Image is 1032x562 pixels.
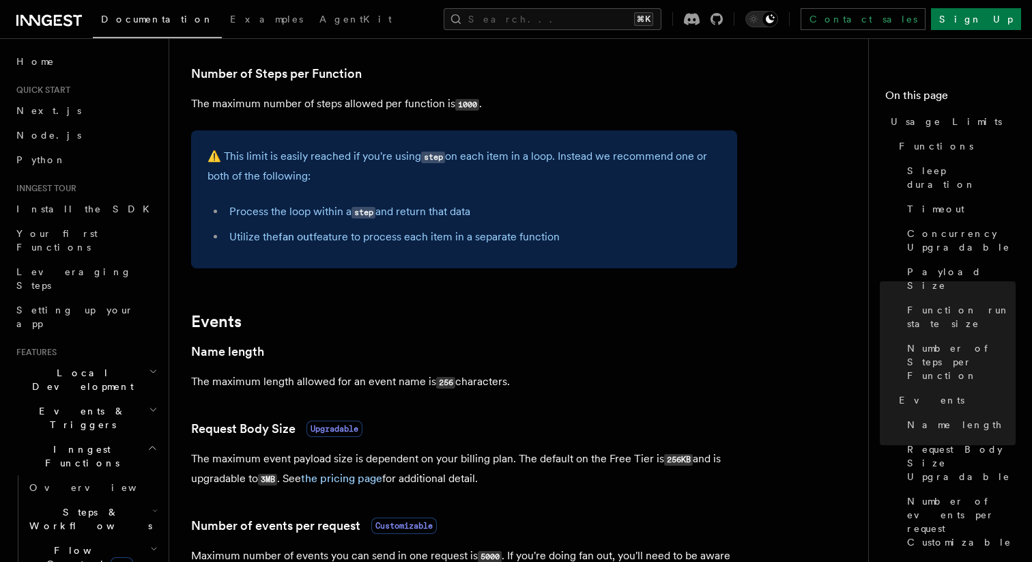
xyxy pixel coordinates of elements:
span: Name length [907,418,1003,432]
a: AgentKit [311,4,400,37]
span: Number of Steps per Function [907,341,1016,382]
span: Timeout [907,202,964,216]
a: Python [11,147,160,172]
code: 1000 [455,99,479,111]
span: Local Development [11,366,149,393]
p: The maximum length allowed for an event name is characters. [191,372,737,392]
a: Payload Size [902,259,1016,298]
span: Inngest tour [11,183,76,194]
a: Home [11,49,160,74]
code: step [352,207,375,219]
p: The maximum number of steps allowed per function is . [191,94,737,114]
a: Name length [191,342,264,361]
a: the pricing page [301,472,382,485]
a: Sleep duration [902,158,1016,197]
button: Toggle dark mode [745,11,778,27]
a: Setting up your app [11,298,160,336]
a: Concurrency Upgradable [902,221,1016,259]
span: AgentKit [319,14,392,25]
span: Next.js [16,105,81,116]
span: Events & Triggers [11,404,149,432]
a: Request Body SizeUpgradable [191,419,362,438]
span: Customizable [371,518,437,534]
button: Local Development [11,361,160,399]
a: Install the SDK [11,197,160,221]
a: Function run state size [902,298,1016,336]
span: Functions [899,139,973,153]
a: Sign Up [931,8,1021,30]
li: Process the loop within a and return that data [225,202,721,222]
a: Usage Limits [885,109,1016,134]
a: Next.js [11,98,160,123]
a: Timeout [902,197,1016,221]
span: Overview [29,482,170,493]
button: Steps & Workflows [24,500,160,538]
span: Setting up your app [16,305,134,329]
a: Name length [902,412,1016,437]
span: Payload Size [907,265,1016,292]
span: Examples [230,14,303,25]
code: step [421,152,445,163]
span: Function run state size [907,303,1016,331]
h4: On this page [885,87,1016,109]
a: Contact sales [801,8,926,30]
span: Quick start [11,85,70,96]
a: Node.js [11,123,160,147]
button: Inngest Functions [11,437,160,475]
li: Utilize the feature to process each item in a separate function [225,227,721,247]
span: Python [16,154,66,165]
a: Number of events per requestCustomizable [191,516,437,535]
a: Overview [24,475,160,500]
a: Events [191,312,242,331]
span: Steps & Workflows [24,505,152,533]
a: Number of events per request Customizable [902,489,1016,554]
p: ⚠️ This limit is easily reached if you're using on each item in a loop. Instead we recommend one ... [207,147,721,186]
button: Events & Triggers [11,399,160,437]
code: 256 [436,377,455,389]
a: Examples [222,4,311,37]
a: Your first Functions [11,221,160,259]
span: Number of events per request Customizable [907,494,1016,549]
code: 256KB [664,454,693,466]
span: Leveraging Steps [16,266,132,291]
span: Request Body Size Upgradable [907,442,1016,483]
a: Documentation [93,4,222,38]
a: Leveraging Steps [11,259,160,298]
span: Documentation [101,14,214,25]
span: Node.js [16,130,81,141]
a: Number of Steps per Function [902,336,1016,388]
code: 3MB [258,474,277,486]
a: Request Body Size Upgradable [902,437,1016,489]
span: Your first Functions [16,228,98,253]
a: Functions [893,134,1016,158]
a: Events [893,388,1016,412]
p: The maximum event payload size is dependent on your billing plan. The default on the Free Tier is... [191,449,737,489]
span: Concurrency Upgradable [907,227,1016,254]
span: Home [16,55,55,68]
span: Events [899,393,964,407]
span: Upgradable [306,421,362,437]
span: Usage Limits [891,115,1002,128]
button: Search...⌘K [444,8,661,30]
span: Features [11,347,57,358]
span: Install the SDK [16,203,158,214]
a: fan out [278,230,313,243]
span: Sleep duration [907,164,1016,191]
span: Inngest Functions [11,442,147,470]
a: Number of Steps per Function [191,64,362,83]
kbd: ⌘K [634,12,653,26]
